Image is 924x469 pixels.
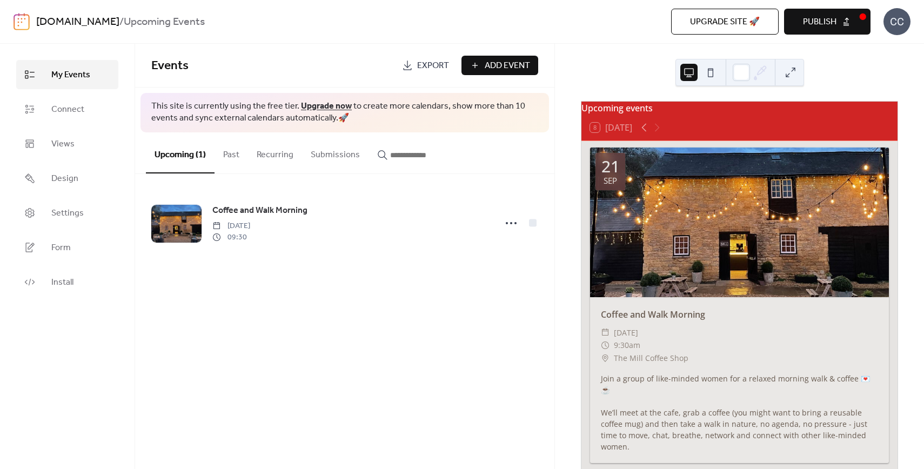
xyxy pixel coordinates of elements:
div: ​ [601,326,610,339]
div: 21 [601,158,620,175]
span: Events [151,54,189,78]
img: logo [14,13,30,30]
a: Design [16,164,118,193]
a: Settings [16,198,118,227]
div: Join a group of like-minded women for a relaxed morning walk & coffee 💌☕️ We’ll meet at the cafe,... [590,373,889,452]
button: Submissions [302,132,369,172]
span: Connect [51,103,84,116]
button: Upgrade site 🚀 [671,9,779,35]
a: Export [394,56,457,75]
a: Connect [16,95,118,124]
span: Form [51,242,71,254]
span: Design [51,172,78,185]
div: CC [883,8,910,35]
a: Coffee and Walk Morning [212,204,307,218]
span: Add Event [485,59,530,72]
span: The Mill Coffee Shop [614,352,688,365]
button: Past [215,132,248,172]
span: Publish [803,16,836,29]
span: This site is currently using the free tier. to create more calendars, show more than 10 events an... [151,100,538,125]
div: Upcoming events [581,102,898,115]
button: Publish [784,9,871,35]
div: ​ [601,339,610,352]
div: Sep [604,177,617,185]
button: Upcoming (1) [146,132,215,173]
span: Export [417,59,449,72]
a: Views [16,129,118,158]
button: Recurring [248,132,302,172]
a: Form [16,233,118,262]
b: Upcoming Events [124,12,205,32]
button: Add Event [461,56,538,75]
span: Upgrade site 🚀 [690,16,760,29]
span: [DATE] [212,220,250,232]
a: Install [16,267,118,297]
div: Coffee and Walk Morning [590,308,889,321]
span: 9:30am [614,339,640,352]
span: Views [51,138,75,151]
span: 09:30 [212,232,250,243]
span: Coffee and Walk Morning [212,204,307,217]
a: Upgrade now [301,98,352,115]
div: ​ [601,352,610,365]
a: [DOMAIN_NAME] [36,12,119,32]
b: / [119,12,124,32]
span: My Events [51,69,90,82]
a: My Events [16,60,118,89]
span: [DATE] [614,326,638,339]
span: Settings [51,207,84,220]
span: Install [51,276,73,289]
